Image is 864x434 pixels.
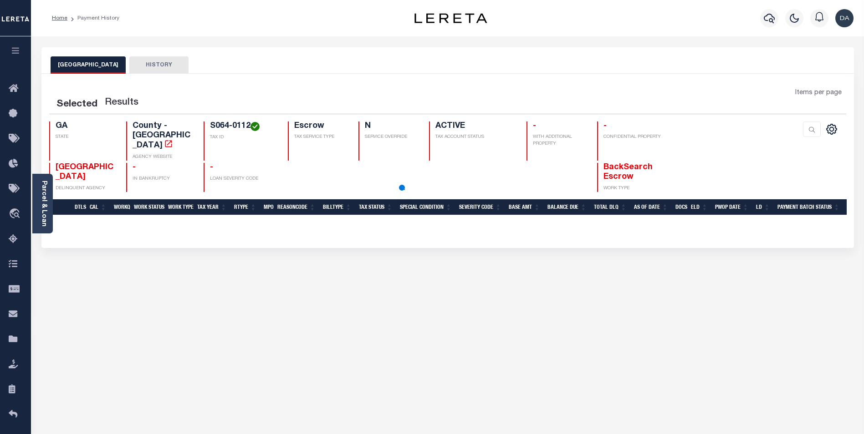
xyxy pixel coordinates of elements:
[56,97,97,112] div: Selected
[505,199,544,215] th: Base Amt
[105,96,138,110] label: Results
[51,56,126,74] button: [GEOGRAPHIC_DATA]
[56,121,116,131] h4: GA
[455,199,505,215] th: Severity Code
[260,199,274,215] th: MPO
[319,199,355,215] th: BillType
[603,134,664,141] p: CONFIDENTIAL PROPERTY
[133,154,193,161] p: AGENCY WEBSITE
[294,134,348,141] p: TAX SERVICE TYPE
[603,185,664,192] p: WORK TYPE
[414,13,487,23] img: logo-dark.svg
[133,163,136,172] span: -
[835,9,854,27] img: svg+xml;base64,PHN2ZyB4bWxucz0iaHR0cDovL3d3dy53My5vcmcvMjAwMC9zdmciIHBvaW50ZXItZXZlbnRzPSJub25lIi...
[9,208,23,220] i: travel_explore
[210,121,276,131] h4: S064-0112
[365,134,418,141] p: SERVICE OVERRIDE
[435,134,516,141] p: TAX ACCOUNT STATUS
[129,56,189,74] button: HISTORY
[133,121,193,151] h4: County - [GEOGRAPHIC_DATA]
[294,121,348,131] h4: Escrow
[56,163,113,182] span: [GEOGRAPHIC_DATA]
[590,199,630,215] th: Total DLQ
[210,176,276,182] p: LOAN SEVERITY CODE
[752,199,774,215] th: LD
[603,163,653,182] span: BackSearch Escrow
[274,199,319,215] th: ReasonCode
[355,199,396,215] th: Tax Status
[130,199,164,215] th: Work Status
[56,185,116,192] p: DELINQUENT AGENCY
[533,134,586,147] p: WITH ADDITIONAL PROPERTY
[396,199,455,215] th: Special Condition
[711,199,752,215] th: PWOP Date
[110,199,130,215] th: WorkQ
[56,134,116,141] p: STATE
[774,199,844,215] th: Payment Batch Status
[71,199,86,215] th: DTLS
[230,199,260,215] th: RType
[795,88,842,98] span: Items per page
[365,121,418,131] h4: N
[67,14,119,22] li: Payment History
[52,15,67,21] a: Home
[435,121,516,131] h4: ACTIVE
[672,199,687,215] th: Docs
[533,122,536,130] span: -
[133,176,193,182] p: IN BANKRUPTCY
[630,199,672,215] th: As of Date
[251,122,260,131] img: check-icon-green.svg
[210,134,276,141] p: TAX ID
[194,199,230,215] th: Tax Year
[86,199,110,215] th: CAL
[41,181,47,227] a: Parcel & Loan
[164,199,194,215] th: Work Type
[544,199,590,215] th: Balance Due
[603,122,607,130] span: -
[687,199,711,215] th: ELD
[210,163,213,172] span: -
